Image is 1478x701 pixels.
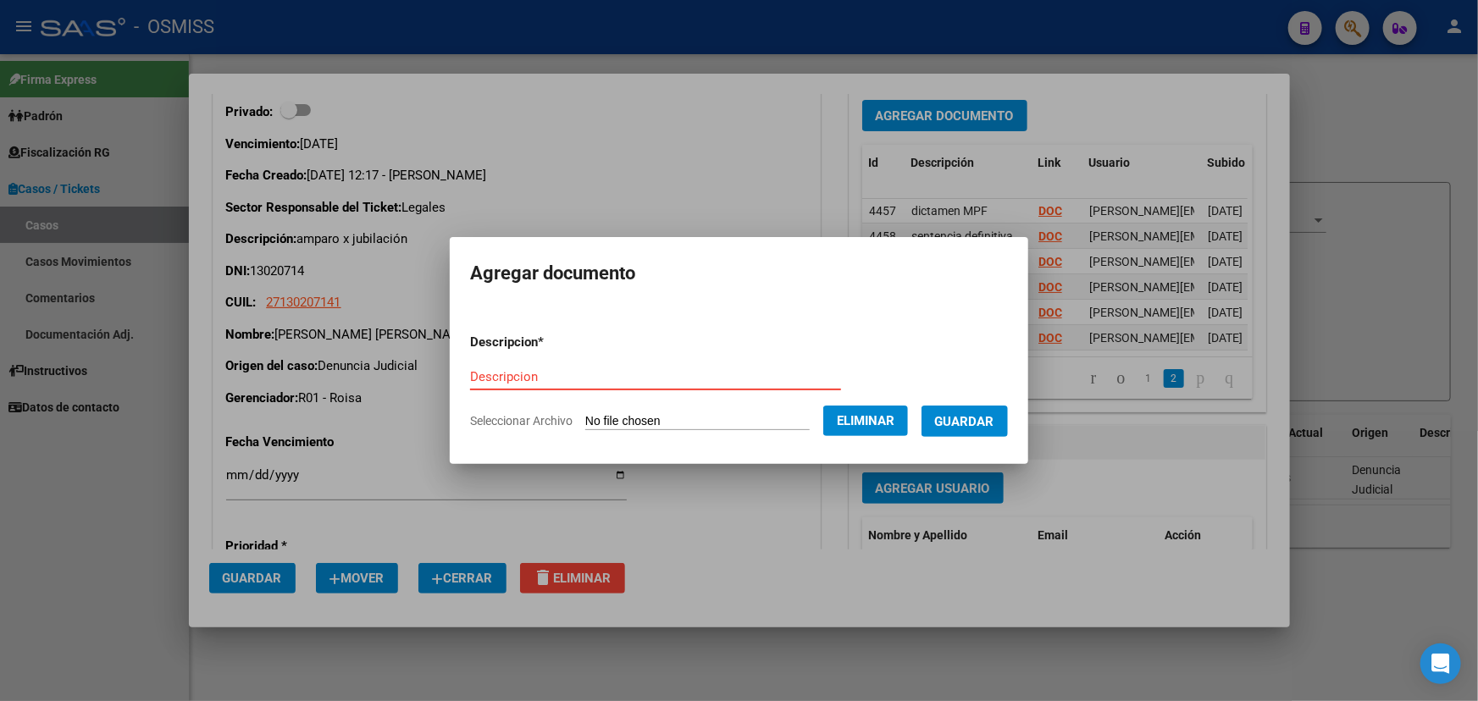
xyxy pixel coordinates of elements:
[470,414,573,428] span: Seleccionar Archivo
[1420,643,1461,684] div: Open Intercom Messenger
[837,413,894,428] span: Eliminar
[922,406,1008,437] button: Guardar
[470,333,632,352] p: Descripcion
[935,414,994,429] span: Guardar
[470,257,1008,290] h2: Agregar documento
[823,406,908,436] button: Eliminar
